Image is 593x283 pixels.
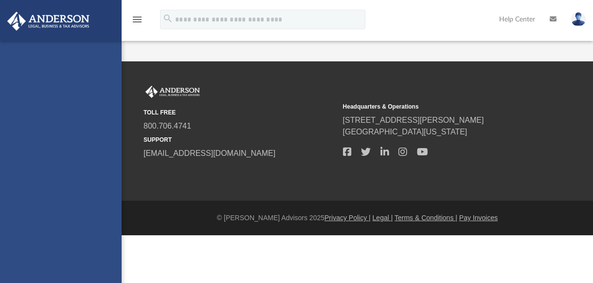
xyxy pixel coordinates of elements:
[324,214,371,222] a: Privacy Policy |
[131,14,143,25] i: menu
[571,12,586,26] img: User Pic
[162,13,173,24] i: search
[395,214,457,222] a: Terms & Conditions |
[343,102,536,111] small: Headquarters & Operations
[144,108,336,117] small: TOLL FREE
[343,116,484,124] a: [STREET_ADDRESS][PERSON_NAME]
[459,214,498,222] a: Pay Invoices
[144,149,275,157] a: [EMAIL_ADDRESS][DOMAIN_NAME]
[131,19,143,25] a: menu
[144,86,202,98] img: Anderson Advisors Platinum Portal
[373,214,393,222] a: Legal |
[4,12,92,31] img: Anderson Advisors Platinum Portal
[144,122,191,130] a: 800.706.4741
[122,213,593,223] div: © [PERSON_NAME] Advisors 2025
[144,135,336,144] small: SUPPORT
[343,128,467,136] a: [GEOGRAPHIC_DATA][US_STATE]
